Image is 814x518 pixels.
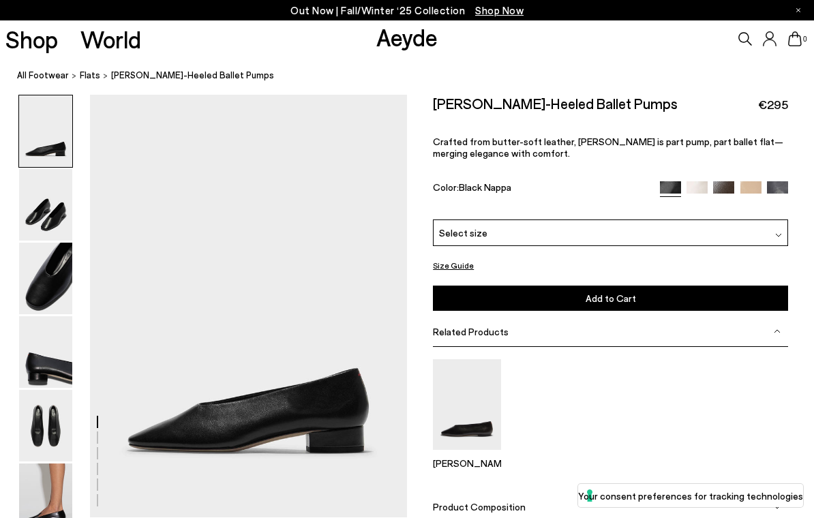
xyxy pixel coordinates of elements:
[19,243,72,314] img: Delia Low-Heeled Ballet Pumps - Image 3
[19,169,72,241] img: Delia Low-Heeled Ballet Pumps - Image 2
[433,457,501,469] p: [PERSON_NAME]
[802,35,809,43] span: 0
[433,257,474,274] button: Size Guide
[80,68,100,82] a: flats
[19,95,72,167] img: Delia Low-Heeled Ballet Pumps - Image 1
[433,95,678,112] h2: [PERSON_NAME]-Heeled Ballet Pumps
[17,68,69,82] a: All Footwear
[17,57,814,95] nav: breadcrumb
[433,440,501,469] a: Kirsten Ballet Flats [PERSON_NAME]
[433,136,783,159] span: Crafted from butter-soft leather, [PERSON_NAME] is part pump, part ballet flat—merging elegance w...
[775,232,782,239] img: svg%3E
[5,27,58,51] a: Shop
[439,226,487,240] span: Select size
[111,68,274,82] span: [PERSON_NAME]-Heeled Ballet Pumps
[578,489,803,503] label: Your consent preferences for tracking technologies
[19,390,72,461] img: Delia Low-Heeled Ballet Pumps - Image 5
[578,484,803,507] button: Your consent preferences for tracking technologies
[19,316,72,388] img: Delia Low-Heeled Ballet Pumps - Image 4
[80,70,100,80] span: flats
[475,4,524,16] span: Navigate to /collections/new-in
[433,286,788,311] button: Add to Cart
[774,328,781,335] img: svg%3E
[774,504,781,511] img: svg%3E
[376,22,438,51] a: Aeyde
[290,2,524,19] p: Out Now | Fall/Winter ‘25 Collection
[788,31,802,46] a: 0
[433,501,526,513] span: Product Composition
[433,359,501,450] img: Kirsten Ballet Flats
[80,27,141,51] a: World
[586,292,636,304] span: Add to Cart
[459,181,511,193] span: Black Nappa
[433,326,509,337] span: Related Products
[433,181,648,197] div: Color:
[758,96,788,113] span: €295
